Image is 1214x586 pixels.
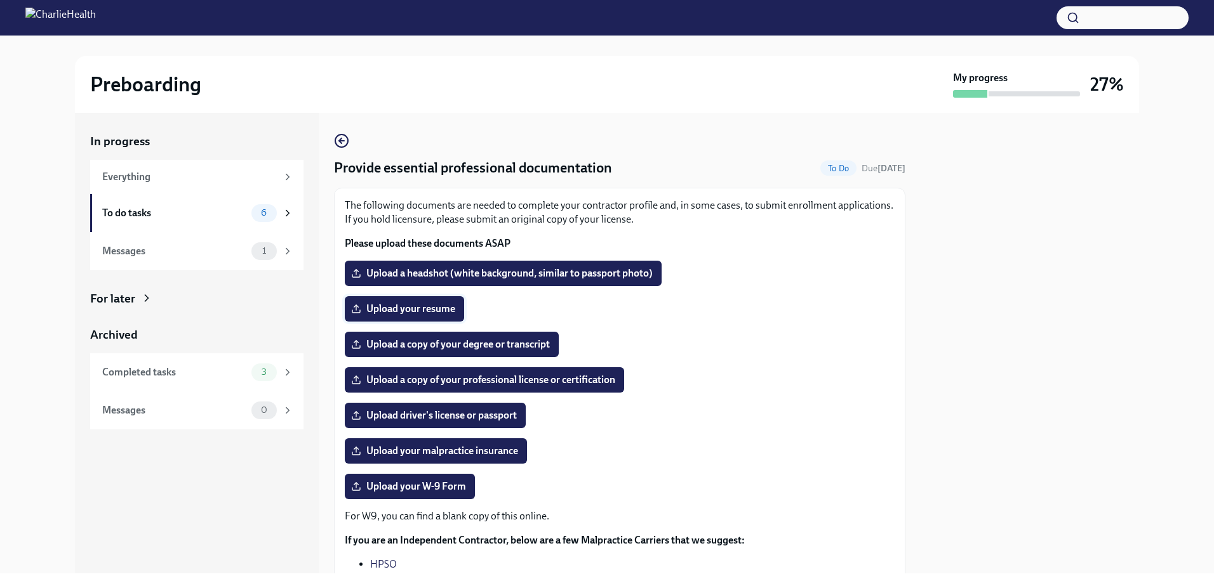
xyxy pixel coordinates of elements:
p: The following documents are needed to complete your contractor profile and, in some cases, to sub... [345,199,895,226]
span: Upload driver's license or passport [354,409,517,422]
a: HPSO [370,558,397,570]
span: Upload a copy of your degree or transcript [354,338,550,351]
a: Messages0 [90,391,303,429]
div: For later [90,290,135,307]
a: For later [90,290,303,307]
label: Upload driver's license or passport [345,403,526,428]
h2: Preboarding [90,72,201,97]
div: Messages [102,244,246,258]
h3: 27% [1090,73,1124,96]
span: Upload your W-9 Form [354,480,466,493]
span: Upload a headshot (white background, similar to passport photo) [354,267,653,280]
span: Upload a copy of your professional license or certification [354,374,615,386]
strong: Please upload these documents ASAP [345,237,510,249]
strong: [DATE] [877,163,905,174]
span: Upload your malpractice insurance [354,445,518,457]
a: Completed tasks3 [90,353,303,391]
h4: Provide essential professional documentation [334,159,612,178]
label: Upload a copy of your professional license or certification [345,367,624,393]
span: September 30th, 2025 09:00 [862,162,905,174]
span: To Do [820,164,857,173]
span: 6 [253,208,274,218]
div: Everything [102,170,277,184]
span: 1 [255,246,274,256]
img: CharlieHealth [25,8,96,28]
span: Upload your resume [354,303,455,315]
div: Completed tasks [102,365,246,379]
label: Upload your malpractice insurance [345,438,527,464]
span: Due [862,163,905,174]
strong: My progress [953,71,1008,85]
a: To do tasks6 [90,194,303,232]
label: Upload a copy of your degree or transcript [345,332,559,357]
div: Messages [102,403,246,417]
label: Upload your resume [345,296,464,322]
span: 3 [254,367,274,377]
p: For W9, you can find a blank copy of this online. [345,509,895,523]
a: Everything [90,160,303,194]
a: Archived [90,327,303,343]
a: Philadelphia Insurance. CO [370,572,488,584]
a: In progress [90,133,303,150]
a: Messages1 [90,232,303,270]
span: 0 [253,405,275,415]
label: Upload your W-9 Form [345,474,475,499]
label: Upload a headshot (white background, similar to passport photo) [345,261,662,286]
strong: If you are an Independent Contractor, below are a few Malpractice Carriers that we suggest: [345,534,745,546]
div: To do tasks [102,206,246,220]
